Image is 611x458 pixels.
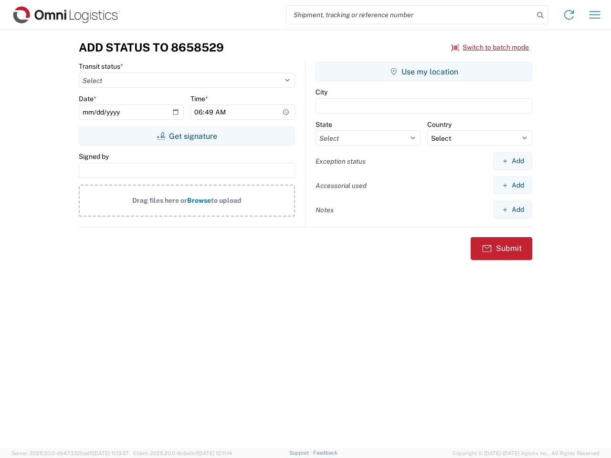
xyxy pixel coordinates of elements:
[316,120,332,129] label: State
[79,152,109,161] label: Signed by
[211,197,242,204] span: to upload
[316,181,367,190] label: Accessorial used
[79,62,123,71] label: Transit status
[494,152,532,170] button: Add
[286,6,534,24] input: Shipment, tracking or reference number
[494,201,532,219] button: Add
[313,450,337,456] a: Feedback
[133,450,232,456] span: Client: 2025.20.0-8c6e0cf
[427,120,452,129] label: Country
[132,197,187,204] span: Drag files here or
[494,177,532,194] button: Add
[289,450,313,456] a: Support
[316,88,327,96] label: City
[198,450,232,456] span: [DATE] 12:11:14
[453,449,600,458] span: Copyright © [DATE]-[DATE] Agistix Inc., All Rights Reserved
[79,126,295,146] button: Get signature
[190,94,208,103] label: Time
[187,197,211,204] span: Browse
[79,41,224,54] h3: Add Status to 8658529
[316,157,366,166] label: Exception status
[316,206,334,214] label: Notes
[11,450,129,456] span: Server: 2025.20.0-db47332bad5
[451,40,529,55] button: Switch to batch mode
[316,62,532,81] button: Use my location
[471,237,532,260] button: Submit
[93,450,129,456] span: [DATE] 11:13:37
[79,94,96,103] label: Date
